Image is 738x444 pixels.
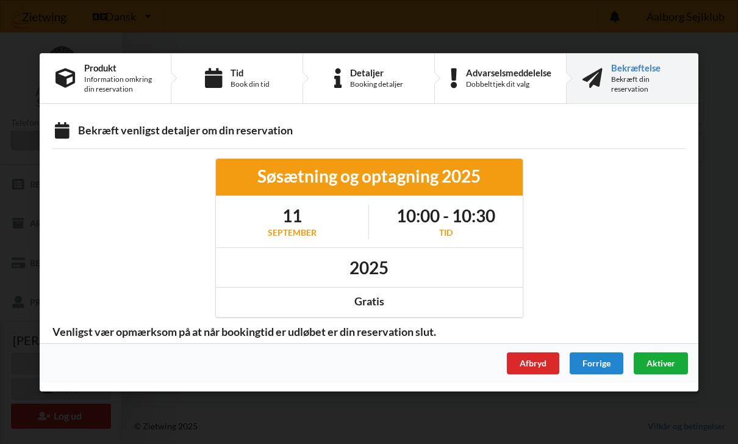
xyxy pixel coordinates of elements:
[84,74,155,93] div: Information omkring din reservation
[52,123,686,140] div: Bekræft venligst detaljer om din reservation
[396,205,495,227] h1: 10:00 - 10:30
[349,256,389,278] h1: 2025
[350,79,403,89] div: Booking detaljer
[268,227,317,239] div: september
[611,62,682,72] div: Bekræftelse
[44,324,445,338] span: Venligst vær opmærksom på at når bookingtid er udløbet er din reservation slut.
[231,67,270,77] div: Tid
[224,165,514,187] div: Søsætning og optagning 2025
[647,357,675,368] span: Aktiver
[507,352,559,374] div: Afbryd
[466,79,551,89] div: Dobbelttjek dit valg
[224,294,514,308] div: Gratis
[611,74,682,93] div: Bekræft din reservation
[466,67,551,77] div: Advarselsmeddelelse
[268,205,317,227] h1: 11
[350,67,403,77] div: Detaljer
[231,79,270,89] div: Book din tid
[84,62,155,72] div: Produkt
[570,352,623,374] div: Forrige
[396,227,495,239] div: Tid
